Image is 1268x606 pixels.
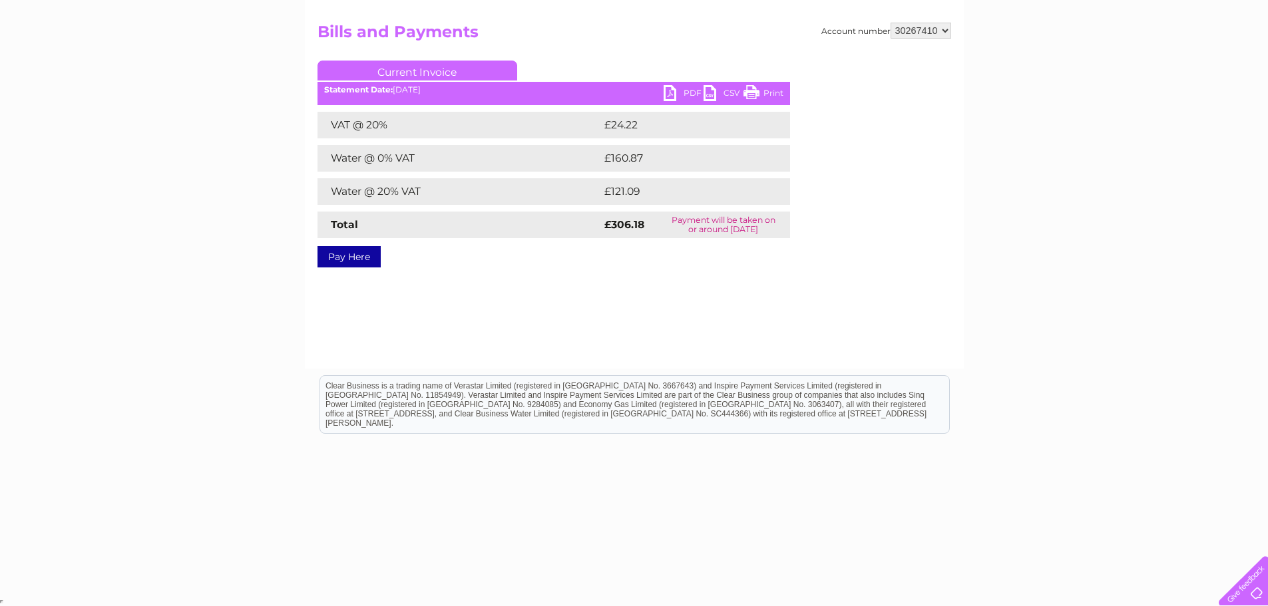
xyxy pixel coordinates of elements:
[1017,7,1109,23] a: 0333 014 3131
[1179,57,1212,67] a: Contact
[821,23,951,39] div: Account number
[601,112,763,138] td: £24.22
[743,85,783,104] a: Print
[317,61,517,80] a: Current Invoice
[1104,57,1144,67] a: Telecoms
[320,7,949,65] div: Clear Business is a trading name of Verastar Limited (registered in [GEOGRAPHIC_DATA] No. 3667643...
[317,145,601,172] td: Water @ 0% VAT
[604,218,644,231] strong: £306.18
[664,85,704,104] a: PDF
[601,145,766,172] td: £160.87
[317,23,951,48] h2: Bills and Payments
[45,35,112,75] img: logo.png
[704,85,743,104] a: CSV
[331,218,358,231] strong: Total
[1152,57,1171,67] a: Blog
[657,212,790,238] td: Payment will be taken on or around [DATE]
[1034,57,1059,67] a: Water
[1067,57,1096,67] a: Energy
[1224,57,1255,67] a: Log out
[317,112,601,138] td: VAT @ 20%
[317,85,790,94] div: [DATE]
[324,84,393,94] b: Statement Date:
[317,246,381,267] a: Pay Here
[601,178,765,205] td: £121.09
[317,178,601,205] td: Water @ 20% VAT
